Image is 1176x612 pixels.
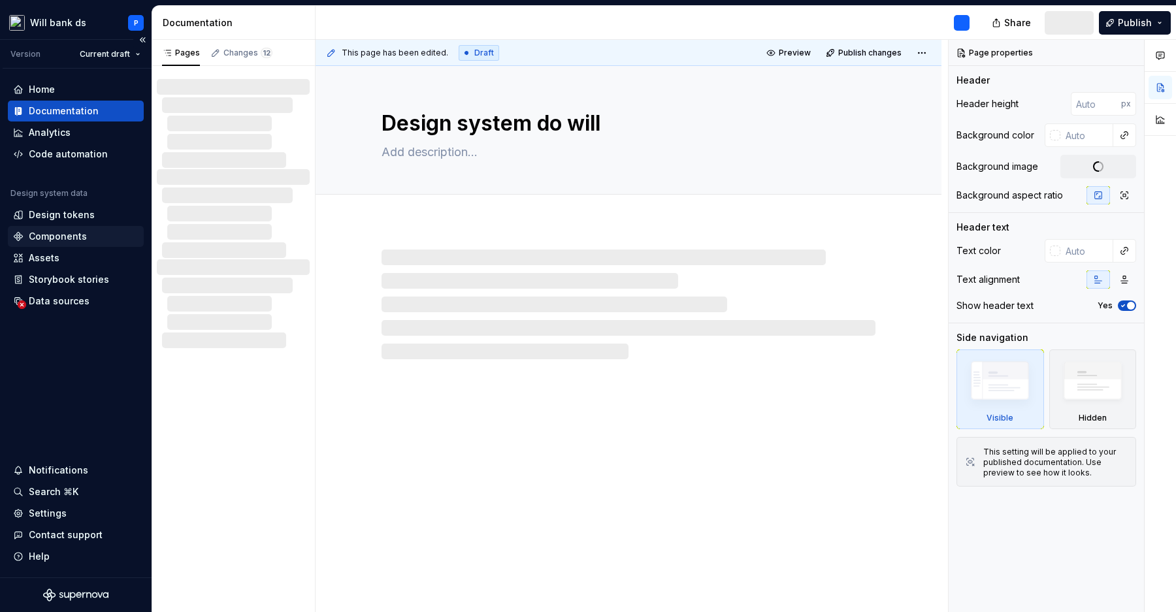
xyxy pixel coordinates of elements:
a: Code automation [8,144,144,165]
div: Background color [956,129,1034,142]
button: Will bank dsP [3,8,149,37]
button: Preview [762,44,817,62]
div: Changes [223,48,272,58]
input: Auto [1071,92,1121,116]
div: Settings [29,507,67,520]
span: Share [1004,16,1031,29]
div: Pages [162,48,200,58]
a: Design tokens [8,204,144,225]
div: Components [29,230,87,243]
span: Preview [779,48,811,58]
div: Hidden [1079,413,1107,423]
div: This setting will be applied to your published documentation. Use preview to see how it looks. [983,447,1128,478]
a: Home [8,79,144,100]
button: Share [985,11,1039,35]
div: Header height [956,97,1019,110]
div: Analytics [29,126,71,139]
button: Notifications [8,460,144,481]
div: Help [29,550,50,563]
a: Analytics [8,122,144,143]
span: Current draft [80,49,130,59]
div: P [134,18,139,28]
div: Will bank ds [30,16,86,29]
div: Notifications [29,464,88,477]
input: Auto [1060,239,1113,263]
div: Documentation [29,105,99,118]
div: Show header text [956,299,1034,312]
span: This page has been edited. [342,48,448,58]
a: Storybook stories [8,269,144,290]
button: Publish [1099,11,1171,35]
div: Storybook stories [29,273,109,286]
button: Search ⌘K [8,481,144,502]
div: Text alignment [956,273,1020,286]
button: Help [8,546,144,567]
div: Visible [956,349,1044,429]
span: Publish [1118,16,1152,29]
div: Contact support [29,528,103,541]
a: Settings [8,503,144,524]
p: px [1121,99,1131,109]
div: Visible [987,413,1013,423]
button: Current draft [74,45,146,63]
div: Design tokens [29,208,95,221]
div: Header text [956,221,1009,234]
button: Publish changes [822,44,907,62]
div: Data sources [29,295,90,308]
textarea: Design system do will [379,108,873,139]
a: Data sources [8,291,144,312]
img: 5ef8224e-fd7a-45c0-8e66-56d3552b678a.png [9,15,25,31]
button: Collapse sidebar [133,31,152,49]
div: Design system data [10,188,88,199]
div: Documentation [163,16,310,29]
div: Home [29,83,55,96]
div: Side navigation [956,331,1028,344]
div: Text color [956,244,1001,257]
div: Version [10,49,41,59]
button: Contact support [8,524,144,545]
div: Hidden [1049,349,1137,429]
a: Assets [8,248,144,268]
a: Documentation [8,101,144,121]
div: Background aspect ratio [956,189,1063,202]
div: Assets [29,251,59,265]
div: Code automation [29,148,108,161]
span: Draft [474,48,494,58]
span: 12 [261,48,272,58]
label: Yes [1098,300,1113,311]
div: Header [956,74,990,87]
a: Components [8,226,144,247]
input: Auto [1060,123,1113,147]
span: Publish changes [838,48,902,58]
svg: Supernova Logo [43,588,108,602]
div: Search ⌘K [29,485,78,498]
div: Background image [956,160,1038,173]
